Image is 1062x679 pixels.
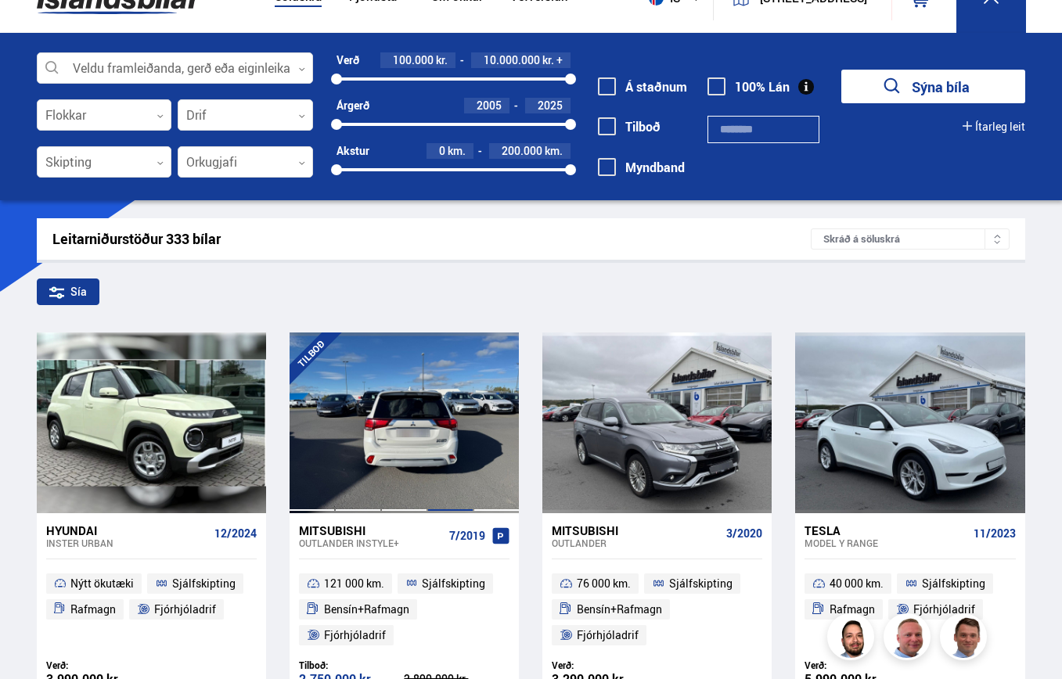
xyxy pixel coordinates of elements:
span: Fjórhjóladrif [913,600,975,619]
div: Outlander [552,537,720,548]
div: Akstur [337,145,369,157]
div: Leitarniðurstöður 333 bílar [52,231,812,247]
span: 76 000 km. [577,574,631,593]
span: 2005 [477,98,502,113]
span: 7/2019 [449,530,485,542]
button: Opna LiveChat spjallviðmót [13,6,59,53]
button: Sýna bíla [841,70,1025,103]
div: Árgerð [337,99,369,112]
label: Á staðnum [598,80,687,94]
span: kr. [436,54,448,66]
div: Verð: [552,659,657,671]
div: Mitsubishi [552,523,720,537]
div: Outlander INSTYLE+ [299,537,443,548]
span: Rafmagn [70,600,116,619]
div: Verð [337,54,359,66]
img: FbJEzSuNWCJXmdc-.webp [942,616,989,663]
span: 2025 [538,98,563,113]
span: 121 000 km. [324,574,384,593]
label: 100% Lán [707,80,790,94]
label: Myndband [598,160,685,174]
img: nhp88E3Fdnt1Opn2.png [830,616,877,663]
div: Tilboð: [299,659,405,671]
span: Fjórhjóladrif [324,626,386,645]
span: km. [545,145,563,157]
span: 11/2023 [974,527,1016,540]
div: Tesla [805,523,967,537]
span: Bensín+Rafmagn [577,600,662,619]
span: 40 000 km. [830,574,884,593]
span: Fjórhjóladrif [577,626,639,645]
span: 200.000 [502,143,542,158]
span: Fjórhjóladrif [154,600,216,619]
div: Model Y RANGE [805,537,967,548]
div: Verð: [805,659,910,671]
span: 0 [439,143,445,158]
button: Ítarleg leit [963,120,1025,133]
div: Hyundai [46,523,208,537]
div: Inster URBAN [46,537,208,548]
label: Tilboð [598,120,661,134]
span: Rafmagn [830,600,875,619]
span: Sjálfskipting [922,574,985,593]
div: Mitsubishi [299,523,443,537]
span: 100.000 [393,52,434,67]
div: Verð: [46,659,152,671]
div: Skráð á söluskrá [811,228,1010,250]
span: Sjálfskipting [422,574,485,593]
span: Sjálfskipting [172,574,236,593]
span: Bensín+Rafmagn [324,600,409,619]
img: siFngHWaQ9KaOqBr.png [886,616,933,663]
span: Sjálfskipting [669,574,733,593]
div: Sía [37,278,99,305]
span: 12/2024 [214,527,257,540]
span: 10.000.000 [484,52,540,67]
span: kr. [542,54,554,66]
span: km. [448,145,466,157]
span: + [556,54,563,66]
span: Nýtt ökutæki [70,574,134,593]
span: 3/2020 [726,527,762,540]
